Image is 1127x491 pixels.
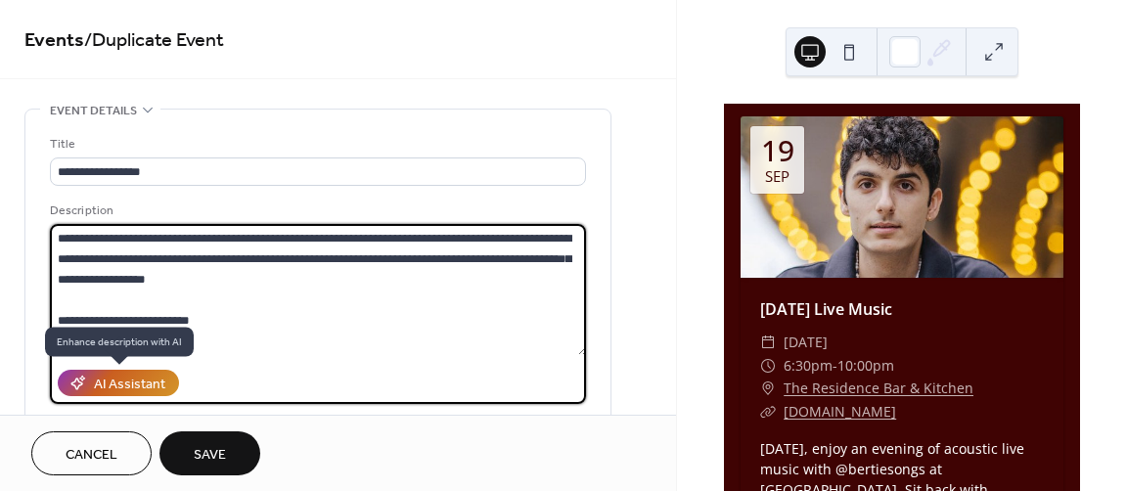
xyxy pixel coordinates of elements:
[760,377,776,400] div: ​
[833,354,837,378] span: -
[50,201,582,221] div: Description
[94,375,165,395] div: AI Assistant
[784,354,833,378] span: 6:30pm
[784,377,973,400] a: The Residence Bar & Kitchen
[760,331,776,354] div: ​
[58,370,179,396] button: AI Assistant
[50,134,582,155] div: Title
[760,298,892,320] a: [DATE] Live Music
[760,400,776,424] div: ​
[66,445,117,466] span: Cancel
[45,328,194,357] span: Enhance description with AI
[50,101,137,121] span: Event details
[837,354,894,378] span: 10:00pm
[784,402,896,421] a: [DOMAIN_NAME]
[84,22,224,60] span: / Duplicate Event
[760,354,776,378] div: ​
[159,431,260,475] button: Save
[194,445,226,466] span: Save
[761,136,794,165] div: 19
[765,169,789,184] div: Sep
[24,22,84,60] a: Events
[784,331,828,354] span: [DATE]
[31,431,152,475] button: Cancel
